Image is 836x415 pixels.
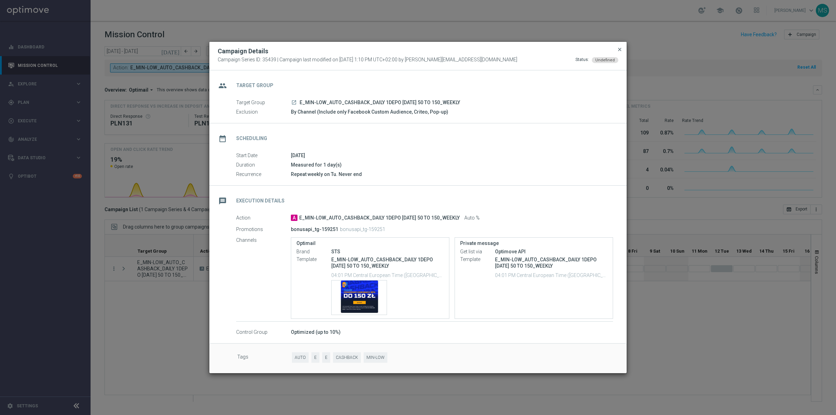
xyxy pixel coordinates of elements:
p: bonusapi_tg-159251 [340,226,385,232]
span: E_MIN-LOW_AUTO_CASHBACK_DAILY 1DEPO [DATE] 50 TO 150_WEEKLY [299,215,460,221]
a: launch [291,100,297,106]
label: Start Date [236,153,291,159]
label: Control Group [236,329,291,336]
div: Status: [575,57,589,63]
i: launch [291,100,297,105]
div: Repeat weekly on Tu. Never end [291,171,613,178]
span: Auto % [464,215,480,221]
span: Undefined [595,58,615,62]
h2: Scheduling [236,135,267,142]
span: A [291,215,297,221]
label: Brand [296,249,331,255]
span: close [617,47,622,52]
p: 04:01 PM Central European Time (Warsaw) (UTC +02:00) [331,271,444,278]
div: [DATE] [291,152,613,159]
span: E [311,352,319,363]
span: E_MIN-LOW_AUTO_CASHBACK_DAILY 1DEPO [DATE] 50 TO 150_WEEKLY [300,100,460,106]
span: MIN-LOW [364,352,387,363]
h2: Campaign Details [218,47,268,55]
label: Action [236,215,291,221]
div: Optimized (up to 10%) [291,329,613,336]
span: Campaign Series ID: 35439 | Campaign last modified on [DATE] 1:10 PM UTC+02:00 by [PERSON_NAME][E... [218,57,517,63]
p: E_MIN-LOW_AUTO_CASHBACK_DAILY 1DEPO [DATE] 50 TO 150_WEEKLY [331,256,444,269]
label: Promotions [236,226,291,232]
label: Template [296,256,331,263]
label: Recurrence [236,171,291,178]
colored-tag: Undefined [592,57,618,62]
label: Target Group [236,100,291,106]
p: 04:01 PM Central European Time ([GEOGRAPHIC_DATA]) (UTC +02:00) [495,271,607,278]
label: Get list via [460,249,495,255]
i: group [216,79,229,92]
p: E_MIN-LOW_AUTO_CASHBACK_DAILY 1DEPO [DATE] 50 TO 150_WEEKLY [495,256,607,269]
label: Private message [460,240,607,246]
div: By Channel (Include only Facebook Custom Audience, Criteo, Pop-up) [291,108,613,115]
div: STS [331,248,444,255]
div: Optimove API [495,248,607,255]
label: Exclusion [236,109,291,115]
span: AUTO [292,352,309,363]
span: CASHBACK [333,352,361,363]
label: Tags [237,352,292,363]
span: E [322,352,330,363]
i: message [216,195,229,207]
h2: Target Group [236,82,273,89]
label: Duration [236,162,291,168]
label: Channels [236,237,291,244]
i: date_range [216,132,229,145]
h2: Execution Details [236,198,285,204]
label: Optimail [296,240,444,246]
div: Measured for 1 day(s) [291,161,613,168]
label: Template [460,256,495,263]
p: bonusapi_tg-159251 [291,226,338,232]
